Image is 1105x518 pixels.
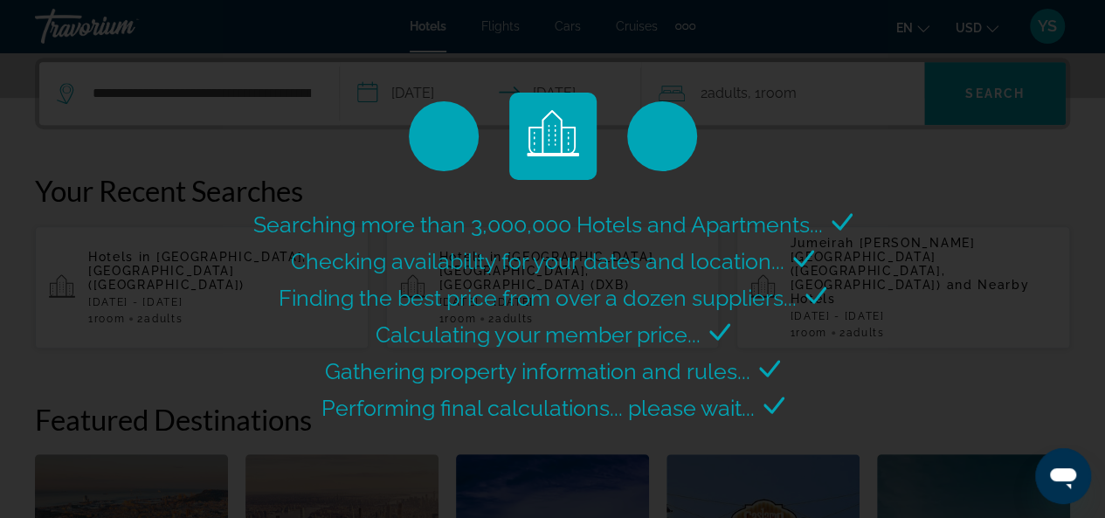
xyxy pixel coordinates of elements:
[325,358,750,384] span: Gathering property information and rules...
[253,211,823,238] span: Searching more than 3,000,000 Hotels and Apartments...
[376,321,701,348] span: Calculating your member price...
[291,248,784,274] span: Checking availability for your dates and location...
[321,395,755,421] span: Performing final calculations... please wait...
[1035,448,1091,504] iframe: Кнопка запуска окна обмена сообщениями
[279,285,797,311] span: Finding the best price from over a dozen suppliers...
